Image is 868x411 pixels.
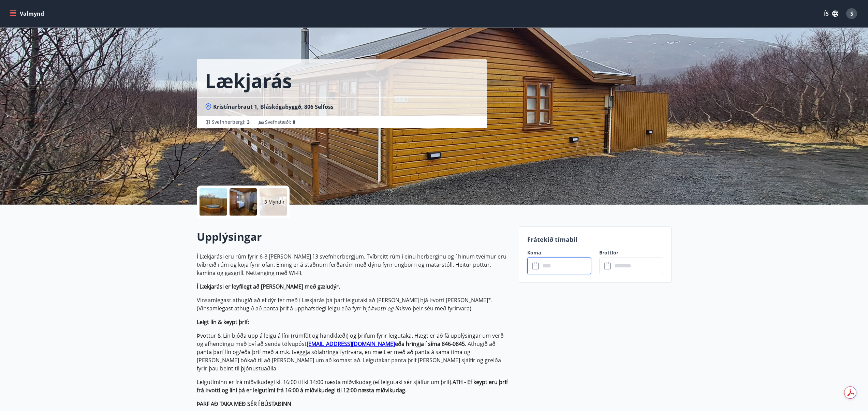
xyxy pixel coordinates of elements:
span: 3 [247,119,250,125]
strong: Í Lækjarási er leyfilegt að [PERSON_NAME] með gæludýr. [197,283,340,290]
strong: ÞARF AÐ TAKA MEÐ SÉR Í BÚSTAÐINN [197,400,291,408]
em: Þvotti og líni [371,305,402,312]
strong: eða hringja í síma 846-0845 [395,340,465,348]
p: Í Lækjarási eru rúm fyrir 6-8 [PERSON_NAME] í 3 svefnherbergjum. Tvíbreitt rúm í einu herberginu ... [197,252,511,277]
h2: Upplýsingar [197,229,511,244]
a: [EMAIL_ADDRESS][DOMAIN_NAME] [307,340,395,348]
label: Brottför [599,249,663,256]
strong: ATH - Ef keypt eru þrif frá Þvotti og líni þá er leigutími frá 16:00 á miðvikudegi til 12:00 næst... [197,378,508,394]
span: 8 [293,119,295,125]
label: Koma [527,249,591,256]
p: +3 Myndir [262,199,285,205]
p: Leigutíminn er frá miðvikudegi kl. 16:00 til kl.14:00 næsta miðvikudag (ef leigutaki sér sjálfur ... [197,378,511,394]
button: ÍS [820,8,842,20]
p: Vinsamlegast athugið að ef dýr fer með í Lækjarás þá þarf leigutaki að [PERSON_NAME] hjá Þvotti [... [197,296,511,312]
p: Frátekið tímabil [527,235,663,244]
button: menu [8,8,47,20]
strong: Leigt lín & keypt þrif: [197,318,249,326]
p: Þvottur & Lín bjóða upp á leigu á líni (rúmföt og handklæði) og þrifum fyrir leigutaka. Hægt er a... [197,332,511,372]
h1: Lækjarás [205,68,292,93]
span: Svefnstæði : [265,119,295,126]
button: S [843,5,860,22]
span: Svefnherbergi : [212,119,250,126]
span: S [850,10,853,17]
span: Kristínarbraut 1, Bláskógabyggð, 806 Selfoss [213,103,334,111]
